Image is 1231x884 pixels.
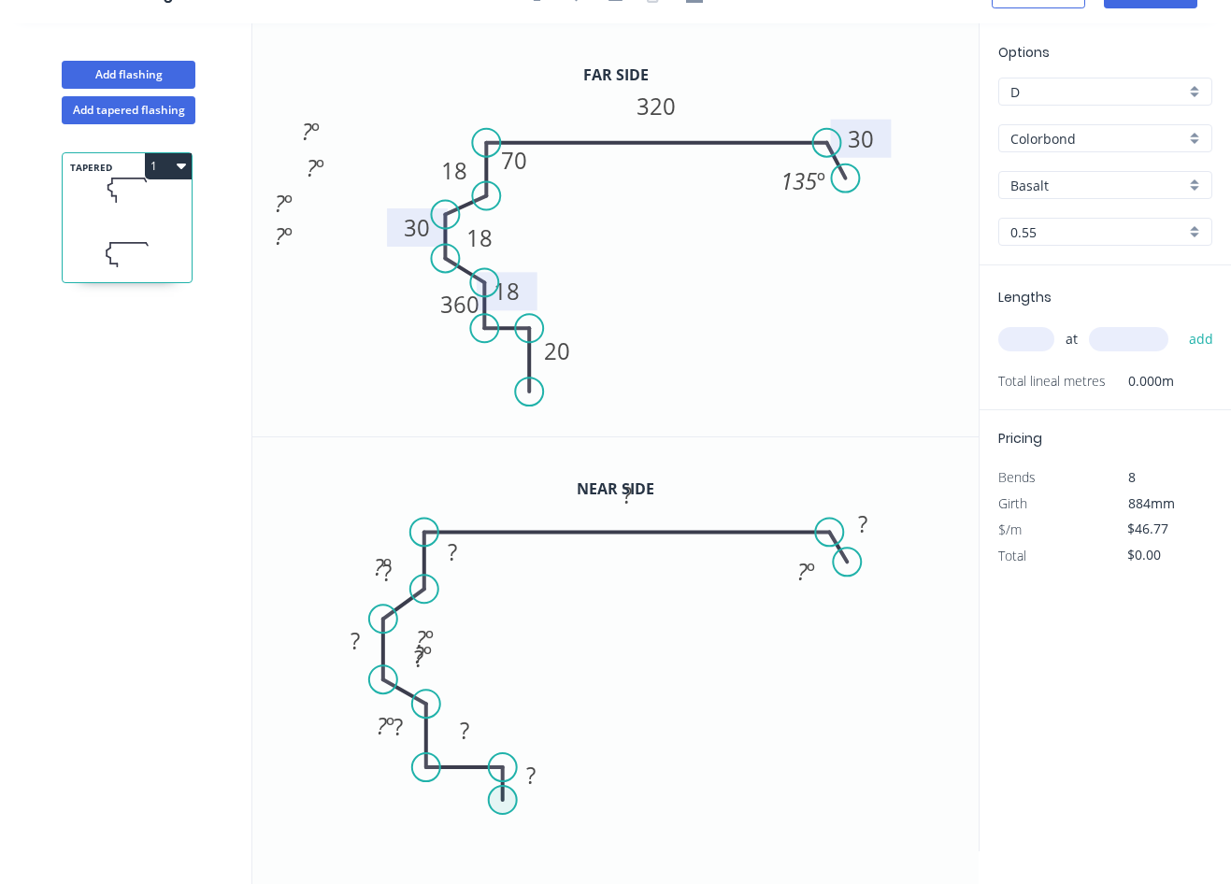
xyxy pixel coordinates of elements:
[414,643,423,674] tspan: ?
[858,508,867,539] tspan: ?
[998,43,1050,62] span: Options
[544,335,570,366] tspan: 20
[1180,323,1224,355] button: add
[1010,176,1185,195] input: Colour
[351,625,360,656] tspan: ?
[448,536,457,567] tspan: ?
[1128,494,1175,512] span: 884mm
[145,153,192,179] button: 1
[404,212,430,243] tspan: 30
[501,145,527,176] tspan: 70
[998,547,1026,564] span: Total
[374,550,384,581] tspan: ?
[424,639,433,670] tspan: º
[998,288,1052,307] span: Lengths
[307,152,317,183] tspan: ?
[526,760,536,791] tspan: ?
[275,188,285,219] tspan: ?
[382,557,392,588] tspan: ?
[62,96,195,124] button: Add tapered flashing
[1010,82,1185,102] input: Price level
[275,221,285,251] tspan: ?
[808,555,816,586] tspan: º
[440,289,480,320] tspan: 360
[1128,468,1136,486] span: 8
[780,165,817,196] tspan: 135
[415,639,425,670] tspan: ?
[998,368,1106,394] span: Total lineal metres
[311,116,320,147] tspan: º
[62,61,195,89] button: Add flashing
[817,165,825,196] tspan: º
[284,188,293,219] tspan: º
[466,222,493,253] tspan: 18
[494,276,520,307] tspan: 18
[284,221,293,251] tspan: º
[425,623,434,654] tspan: º
[386,710,394,741] tspan: º
[623,479,632,510] tspan: ?
[416,623,426,654] tspan: ?
[316,152,324,183] tspan: º
[377,710,387,741] tspan: ?
[441,155,467,186] tspan: 18
[460,715,469,746] tspan: ?
[1010,129,1185,149] input: Material
[998,429,1042,448] span: Pricing
[252,23,979,436] svg: 0
[998,494,1027,512] span: Girth
[252,437,979,851] svg: 0
[637,91,676,121] tspan: 320
[848,123,874,154] tspan: 30
[1010,222,1185,242] input: Thickness
[798,555,809,586] tspan: ?
[302,116,312,147] tspan: ?
[998,520,1022,538] span: $/m
[1106,368,1174,394] span: 0.000m
[998,468,1036,486] span: Bends
[383,550,392,581] tspan: º
[1066,326,1078,352] span: at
